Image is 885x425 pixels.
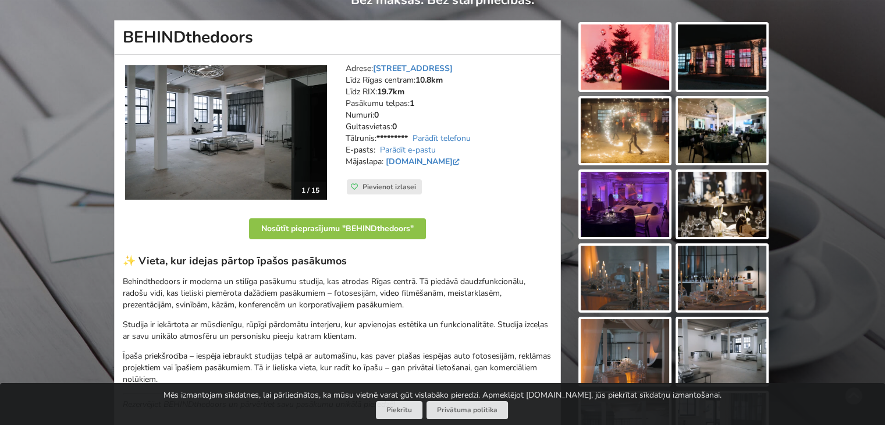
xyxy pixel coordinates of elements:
[410,98,414,109] strong: 1
[294,182,326,199] div: 1 / 15
[114,20,561,55] h1: BEHINDthedoors
[374,109,379,121] strong: 0
[123,319,552,342] p: Studija ir iekārtota ar mūsdienīgu, rūpīgi pārdomātu interjeru, kur apvienojas estētika un funkci...
[125,65,327,200] a: Svinību telpa | Rīga | BEHINDthedoors 1 / 15
[123,276,552,311] p: Behindthedoors ir moderna un stilīga pasākumu studija, kas atrodas Rīgas centrā. Tā piedāvā daudz...
[581,98,669,164] img: BEHINDthedoors | Rīga | Pasākumu vieta - galerijas bilde
[581,24,669,90] img: BEHINDthedoors | Rīga | Pasākumu vieta - galerijas bilde
[346,63,552,179] address: Adrese: Līdz Rīgas centram: Līdz RIX: Pasākumu telpas: Numuri: Gultasvietas: Tālrunis: E-pasts: M...
[123,254,552,268] h3: ✨ Vieta, kur idejas pārtop īpašos pasākumos
[581,172,669,237] img: BEHINDthedoors | Rīga | Pasākumu vieta - galerijas bilde
[581,319,669,384] img: BEHINDthedoors | Rīga | Pasākumu vieta - galerijas bilde
[125,65,327,200] img: Svinību telpa | Rīga | BEHINDthedoors
[362,182,416,192] span: Pievienot izlasei
[678,172,766,237] img: BEHINDthedoors | Rīga | Pasākumu vieta - galerijas bilde
[376,401,422,419] button: Piekrītu
[678,246,766,311] img: BEHINDthedoors | Rīga | Pasākumu vieta - galerijas bilde
[415,75,443,86] strong: 10.8km
[249,218,426,239] button: Nosūtīt pieprasījumu "BEHINDthedoors"
[581,246,669,311] img: BEHINDthedoors | Rīga | Pasākumu vieta - galerijas bilde
[377,86,404,97] strong: 19.7km
[380,144,436,155] a: Parādīt e-pastu
[678,24,766,90] img: BEHINDthedoors | Rīga | Pasākumu vieta - galerijas bilde
[123,350,552,385] p: Īpaša priekšrocība – iespēja iebraukt studijas telpā ar automašīnu, kas paver plašas iespējas aut...
[678,319,766,384] img: BEHINDthedoors | Rīga | Pasākumu vieta - galerijas bilde
[413,133,471,144] a: Parādīt telefonu
[678,98,766,164] img: BEHINDthedoors | Rīga | Pasākumu vieta - galerijas bilde
[373,63,453,74] a: [STREET_ADDRESS]
[426,401,508,419] a: Privātuma politika
[392,121,397,132] strong: 0
[386,156,462,167] a: [DOMAIN_NAME]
